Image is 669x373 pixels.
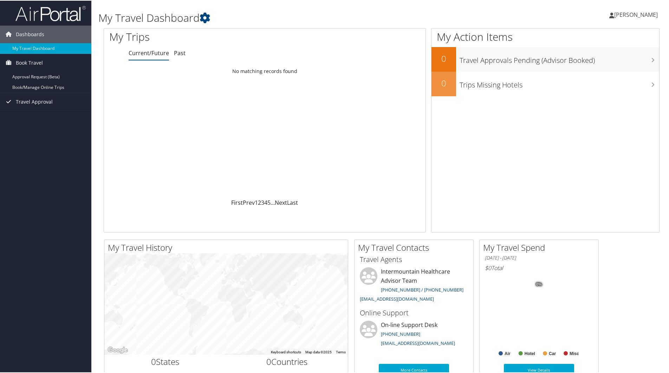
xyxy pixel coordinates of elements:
[549,351,556,355] text: Car
[129,48,169,56] a: Current/Future
[258,198,261,206] a: 2
[356,320,472,349] li: On-line Support Desk
[485,263,593,271] h6: Total
[16,25,44,42] span: Dashboards
[232,355,343,367] h2: Countries
[431,77,456,89] h2: 0
[264,198,267,206] a: 4
[15,5,86,21] img: airportal-logo.png
[16,53,43,71] span: Book Travel
[16,92,53,110] span: Travel Approval
[460,76,659,89] h3: Trips Missing Hotels
[356,267,472,304] li: Intermountain Healthcare Advisor Team
[431,52,456,64] h2: 0
[267,198,271,206] a: 5
[536,282,542,286] tspan: 0%
[360,307,468,317] h3: Online Support
[609,4,665,25] a: [PERSON_NAME]
[360,254,468,264] h3: Travel Agents
[287,198,298,206] a: Last
[174,48,186,56] a: Past
[231,198,243,206] a: First
[381,339,455,346] a: [EMAIL_ADDRESS][DOMAIN_NAME]
[271,349,301,354] button: Keyboard shortcuts
[336,349,346,353] a: Terms (opens in new tab)
[110,355,221,367] h2: States
[271,198,275,206] span: …
[505,351,511,355] text: Air
[460,51,659,65] h3: Travel Approvals Pending (Advisor Booked)
[570,351,579,355] text: Misc
[106,345,129,354] img: Google
[525,351,535,355] text: Hotel
[360,295,434,301] a: [EMAIL_ADDRESS][DOMAIN_NAME]
[255,198,258,206] a: 1
[485,254,593,261] h6: [DATE] - [DATE]
[358,241,473,253] h2: My Travel Contacts
[106,345,129,354] a: Open this area in Google Maps (opens a new window)
[483,241,598,253] h2: My Travel Spend
[266,355,271,367] span: 0
[305,349,332,353] span: Map data ©2025
[275,198,287,206] a: Next
[431,46,659,71] a: 0Travel Approvals Pending (Advisor Booked)
[98,10,476,25] h1: My Travel Dashboard
[108,241,348,253] h2: My Travel History
[261,198,264,206] a: 3
[109,29,286,44] h1: My Trips
[381,330,420,336] a: [PHONE_NUMBER]
[151,355,156,367] span: 0
[485,263,491,271] span: $0
[104,64,426,77] td: No matching records found
[614,10,658,18] span: [PERSON_NAME]
[381,286,463,292] a: [PHONE_NUMBER] / [PHONE_NUMBER]
[431,71,659,96] a: 0Trips Missing Hotels
[243,198,255,206] a: Prev
[431,29,659,44] h1: My Action Items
